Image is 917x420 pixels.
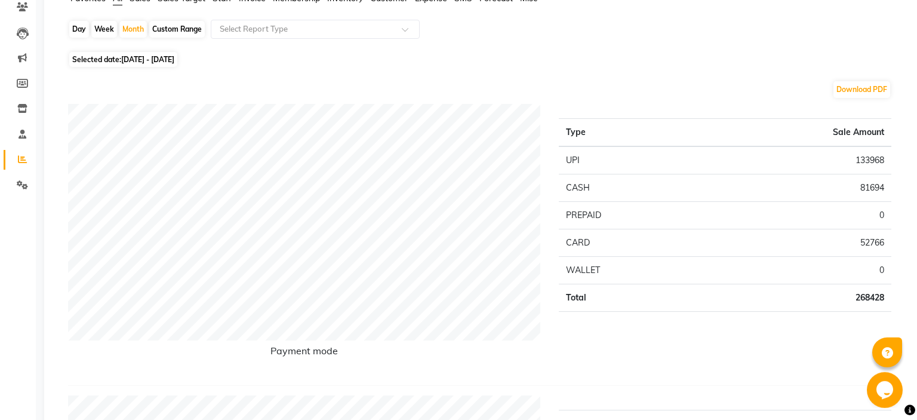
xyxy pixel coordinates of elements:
td: 52766 [701,229,891,257]
td: 268428 [701,284,891,312]
div: Week [91,21,117,38]
span: [DATE] - [DATE] [121,55,174,64]
div: Day [69,21,89,38]
td: 81694 [701,174,891,202]
h6: Payment mode [68,345,541,361]
td: UPI [559,146,702,174]
td: CARD [559,229,702,257]
td: Total [559,284,702,312]
td: CASH [559,174,702,202]
td: WALLET [559,257,702,284]
div: Custom Range [149,21,205,38]
th: Sale Amount [701,119,891,147]
td: 0 [701,257,891,284]
button: Download PDF [833,81,890,98]
th: Type [559,119,702,147]
td: 0 [701,202,891,229]
td: PREPAID [559,202,702,229]
td: 133968 [701,146,891,174]
div: Month [119,21,147,38]
iframe: chat widget [867,372,905,408]
span: Selected date: [69,52,177,67]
